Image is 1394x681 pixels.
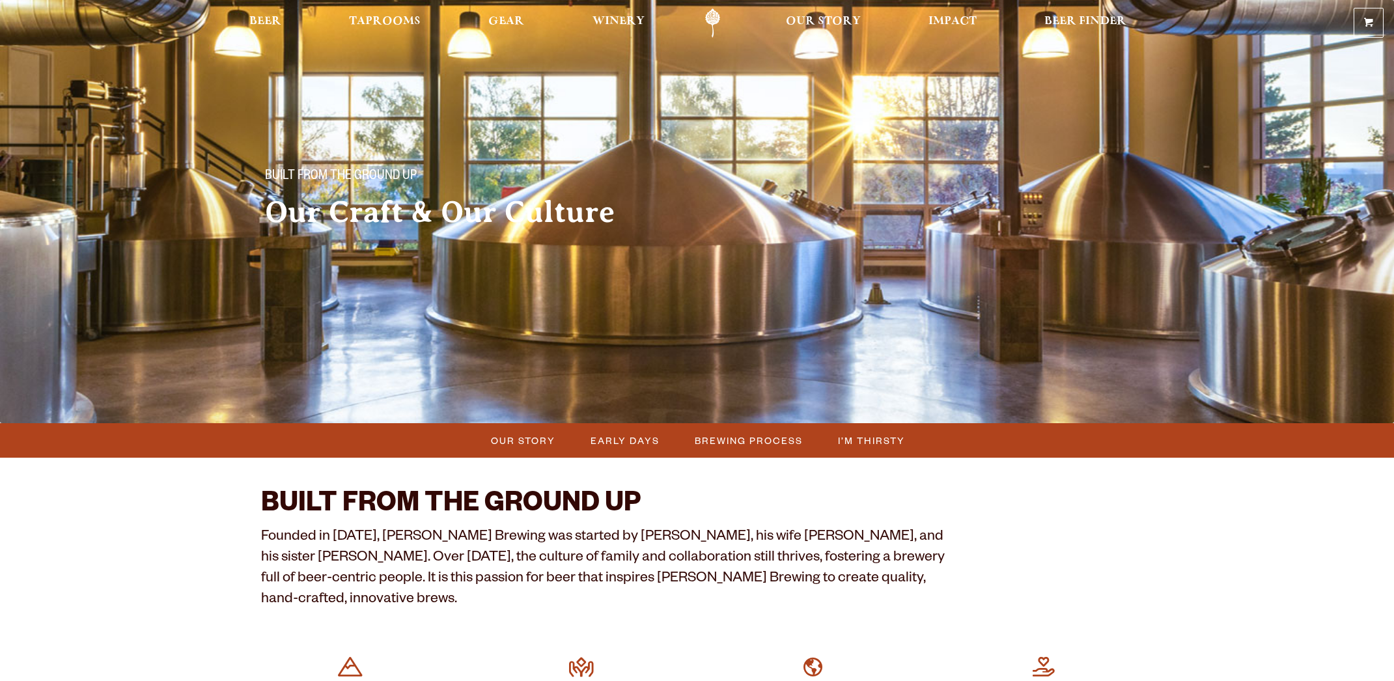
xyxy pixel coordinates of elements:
a: Beer [241,8,290,38]
span: Our Story [786,16,861,27]
span: I’m Thirsty [838,431,905,450]
span: Taprooms [349,16,421,27]
p: Founded in [DATE], [PERSON_NAME] Brewing was started by [PERSON_NAME], his wife [PERSON_NAME], an... [261,528,949,611]
a: Beer Finder [1036,8,1135,38]
a: Our Story [777,8,869,38]
span: Beer Finder [1044,16,1126,27]
a: Odell Home [688,8,737,38]
a: Brewing Process [687,431,809,450]
span: Gear [488,16,524,27]
a: Winery [584,8,653,38]
a: Early Days [583,431,666,450]
h2: Our Craft & Our Culture [265,196,671,229]
span: Beer [249,16,281,27]
a: Gear [480,8,533,38]
span: Our Story [491,431,555,450]
span: Winery [592,16,645,27]
span: Built From The Ground Up [265,169,417,186]
span: Early Days [591,431,660,450]
a: Our Story [483,431,562,450]
a: I’m Thirsty [830,431,912,450]
span: Impact [928,16,977,27]
span: Brewing Process [695,431,803,450]
a: Impact [920,8,985,38]
h2: BUILT FROM THE GROUND UP [261,490,949,521]
a: Taprooms [341,8,429,38]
